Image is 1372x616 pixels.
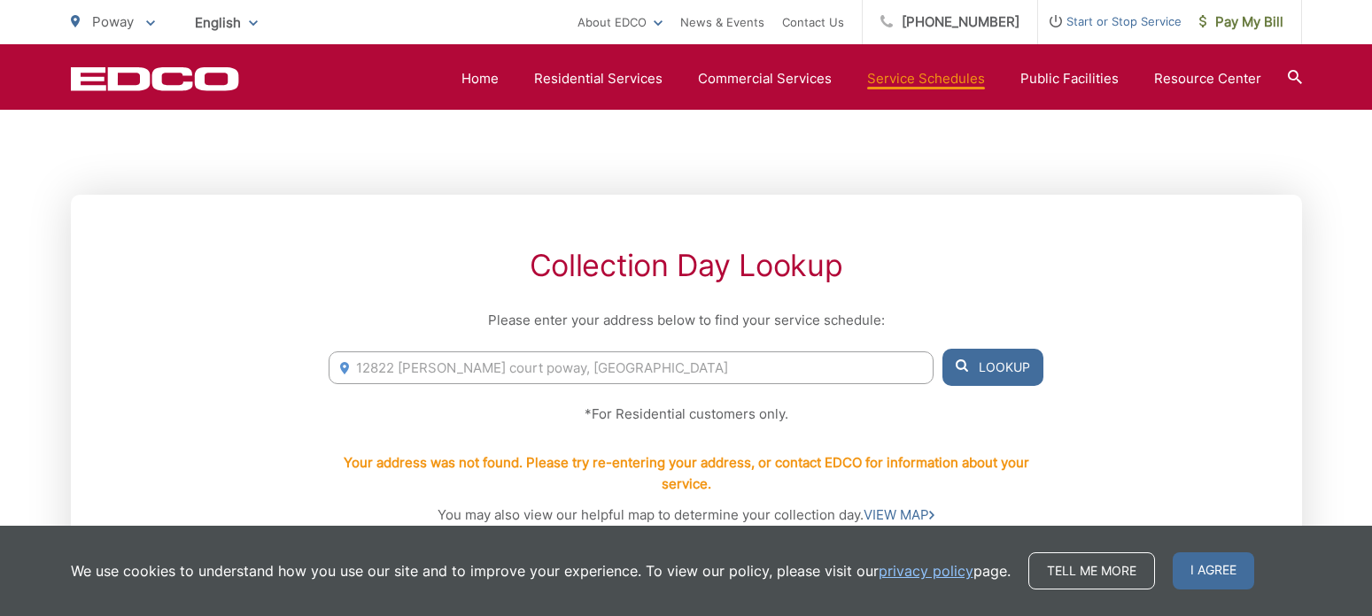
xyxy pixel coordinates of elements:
p: *For Residential customers only. [329,404,1043,425]
a: privacy policy [879,560,973,581]
a: Public Facilities [1020,68,1119,89]
a: Home [461,68,499,89]
input: Enter Address [329,351,933,384]
p: You may also view our helpful map to determine your collection day. [329,504,1043,526]
button: Lookup [942,349,1043,386]
a: News & Events [680,12,764,33]
a: VIEW MAP [864,504,934,526]
a: Tell me more [1028,552,1155,589]
p: Please enter your address below to find your service schedule: [329,310,1043,331]
span: English [182,7,271,38]
h2: Collection Day Lookup [329,248,1043,283]
a: Contact Us [782,12,844,33]
p: Your address was not found. Please try re-entering your address, or contact EDCO for information ... [329,452,1043,495]
span: Pay My Bill [1199,12,1283,33]
span: Poway [92,13,134,30]
a: EDCD logo. Return to the homepage. [71,66,239,91]
a: Residential Services [534,68,663,89]
a: Commercial Services [698,68,832,89]
a: About EDCO [577,12,663,33]
p: We use cookies to understand how you use our site and to improve your experience. To view our pol... [71,560,1011,581]
a: Resource Center [1154,68,1261,89]
a: Service Schedules [867,68,985,89]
